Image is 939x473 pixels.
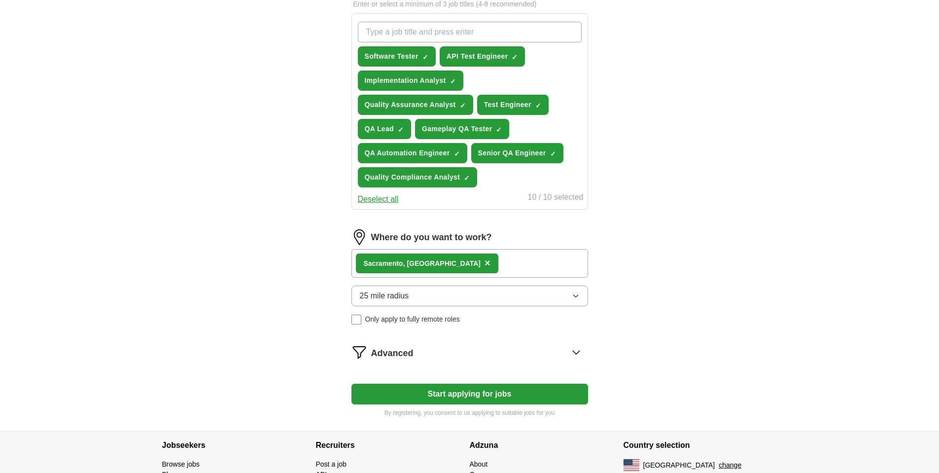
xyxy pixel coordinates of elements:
span: ✓ [454,150,460,158]
button: QA Automation Engineer✓ [358,143,467,163]
input: Only apply to fully remote roles [351,315,361,325]
button: QA Lead✓ [358,119,412,139]
div: ramento, [GEOGRAPHIC_DATA] [364,258,481,269]
button: Quality Compliance Analyst✓ [358,167,478,187]
button: Gameplay QA Tester✓ [415,119,509,139]
label: Where do you want to work? [371,231,492,244]
p: By registering, you consent to us applying to suitable jobs for you [351,408,588,417]
img: location.png [351,229,367,245]
span: ✓ [535,102,541,109]
span: × [485,257,490,268]
span: ✓ [512,53,518,61]
button: change [719,460,741,471]
a: Browse jobs [162,460,200,468]
button: Software Tester✓ [358,46,436,67]
span: ✓ [464,174,470,182]
span: ✓ [450,77,456,85]
span: Test Engineer [484,100,531,110]
span: ✓ [422,53,428,61]
strong: Sac [364,259,376,267]
button: Deselect all [358,193,399,205]
span: ✓ [496,126,502,134]
button: Senior QA Engineer✓ [471,143,563,163]
button: API Test Engineer✓ [440,46,525,67]
span: Gameplay QA Tester [422,124,492,134]
span: Implementation Analyst [365,75,446,86]
button: Test Engineer✓ [477,95,549,115]
span: QA Automation Engineer [365,148,450,158]
span: Only apply to fully remote roles [365,314,460,325]
span: API Test Engineer [447,51,508,62]
button: 25 mile radius [351,286,588,306]
span: Software Tester [365,51,418,62]
span: [GEOGRAPHIC_DATA] [643,460,715,471]
span: Quality Assurance Analyst [365,100,456,110]
h4: Country selection [624,432,777,459]
span: QA Lead [365,124,394,134]
a: Post a job [316,460,347,468]
div: 10 / 10 selected [528,191,584,205]
span: 25 mile radius [360,290,409,302]
img: US flag [624,459,639,471]
a: About [470,460,488,468]
img: filter [351,344,367,360]
span: ✓ [398,126,404,134]
span: Quality Compliance Analyst [365,172,460,182]
button: Start applying for jobs [351,384,588,404]
span: Advanced [371,347,414,360]
span: ✓ [550,150,556,158]
input: Type a job title and press enter [358,22,582,42]
button: Implementation Analyst✓ [358,71,463,91]
span: Senior QA Engineer [478,148,546,158]
span: ✓ [460,102,466,109]
button: × [485,256,490,271]
button: Quality Assurance Analyst✓ [358,95,473,115]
